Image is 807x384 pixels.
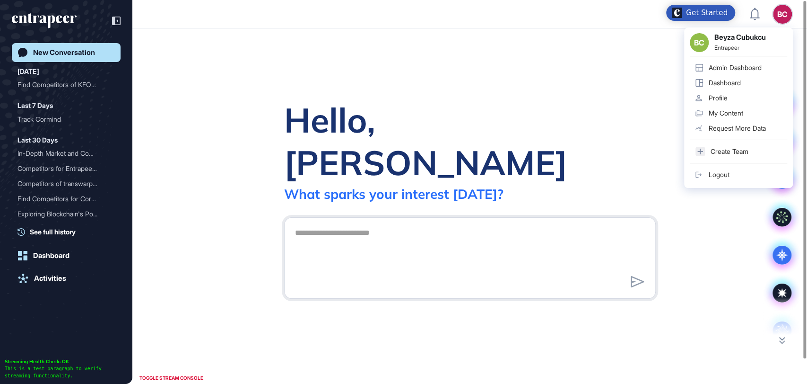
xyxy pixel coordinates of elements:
a: New Conversation [12,43,121,62]
div: Track Cormind [17,112,115,127]
div: Competitors of transwarp.io [17,176,115,191]
div: Find Competitors of KFOBI... [17,77,107,92]
div: Last 30 Days [17,134,58,146]
div: In-Depth Market and Competitive Analysis for Hunter's AI Recruiting Agent [17,146,115,161]
a: Activities [12,269,121,288]
a: See full history [17,227,121,237]
div: [DATE] [17,66,39,77]
div: Track Cormind [17,112,107,127]
div: Last 7 Days [17,100,53,111]
img: launcher-image-alternative-text [672,8,682,18]
div: Competitors for Entrapeer... [17,161,107,176]
div: entrapeer-logo [12,13,77,28]
div: New Conversation [33,48,95,57]
button: BC [773,5,792,24]
div: Activities [34,274,66,283]
div: Find Competitors for Cormind [17,191,115,206]
div: Exploring Blockchain's Po... [17,206,107,222]
span: See full history [30,227,76,237]
div: Exploring Blockchain's Potential in Health Insurance [17,206,115,222]
div: Competitors for Entrapeer's Hunter Agent [17,161,115,176]
div: Get Started [686,8,728,18]
a: Dashboard [12,246,121,265]
div: In-Depth Market and Compe... [17,146,107,161]
div: What sparks your interest [DATE]? [284,186,503,202]
div: Competitors of transwarp.... [17,176,107,191]
div: Find Competitors of KFOBIX [17,77,115,92]
div: Find Competitors for Corm... [17,191,107,206]
div: Dashboard [33,251,69,260]
div: Hello, [PERSON_NAME] [284,98,656,184]
div: Open Get Started checklist [666,5,735,21]
div: TOGGLE STREAM CONSOLE [137,372,206,384]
